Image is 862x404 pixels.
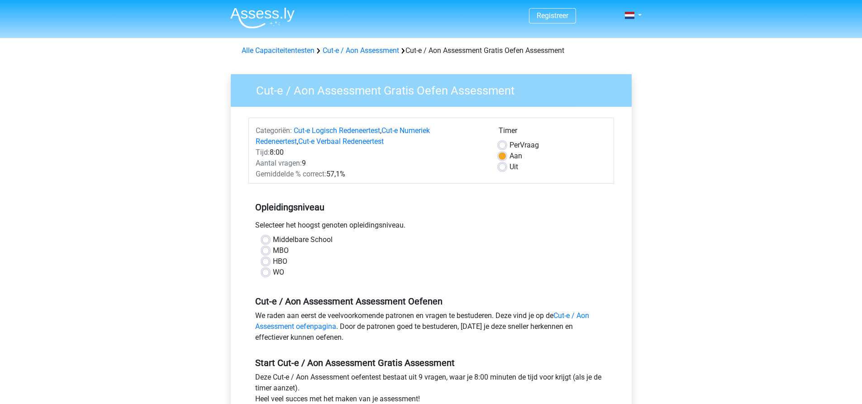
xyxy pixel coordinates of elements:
label: Middelbare School [273,234,333,245]
span: Aantal vragen: [256,159,302,167]
h5: Cut-e / Aon Assessment Assessment Oefenen [255,296,607,307]
span: Per [510,141,520,149]
label: WO [273,267,284,278]
label: Aan [510,151,522,162]
label: Uit [510,162,518,172]
h5: Opleidingsniveau [255,198,607,216]
div: 9 [249,158,492,169]
div: Timer [499,125,607,140]
span: Tijd: [256,148,270,157]
a: Registreer [537,11,568,20]
div: Selecteer het hoogst genoten opleidingsniveau. [248,220,614,234]
span: Gemiddelde % correct: [256,170,326,178]
h5: Start Cut-e / Aon Assessment Gratis Assessment [255,357,607,368]
div: 57,1% [249,169,492,180]
span: Categoriën: [256,126,292,135]
a: Cut-e Numeriek Redeneertest [256,126,430,146]
div: , , [249,125,492,147]
img: Assessly [230,7,295,29]
div: We raden aan eerst de veelvoorkomende patronen en vragen te bestuderen. Deze vind je op de . Door... [248,310,614,347]
a: Cut-e Logisch Redeneertest [294,126,380,135]
label: MBO [273,245,289,256]
div: Cut-e / Aon Assessment Gratis Oefen Assessment [238,45,624,56]
a: Cut-e Verbaal Redeneertest [298,137,384,146]
a: Cut-e / Aon Assessment [323,46,399,55]
label: Vraag [510,140,539,151]
a: Alle Capaciteitentesten [242,46,314,55]
h3: Cut-e / Aon Assessment Gratis Oefen Assessment [245,80,625,98]
label: HBO [273,256,287,267]
div: 8:00 [249,147,492,158]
